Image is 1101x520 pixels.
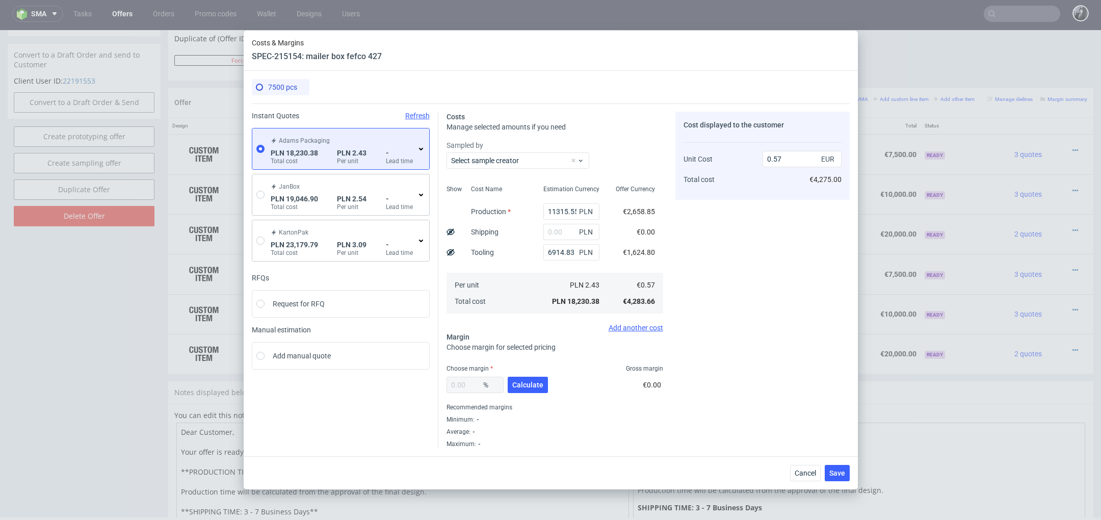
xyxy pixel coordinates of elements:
[273,299,325,309] span: Request for RFQ
[1040,66,1087,72] small: Margin summary
[447,324,663,332] div: Add another cost
[925,121,945,129] span: Ready
[337,149,366,157] span: PLN 2.43
[14,62,154,83] input: Convert to a Draft Order & Send
[836,144,921,184] td: €10,000.00
[337,195,366,203] span: PLN 2.54
[337,157,366,165] label: Per unit
[386,195,413,203] span: -
[570,281,599,289] span: PLN 2.43
[795,470,816,477] span: Cancel
[358,109,422,119] span: mailer box fefco 427
[273,351,331,361] span: Add manual quote
[358,291,399,298] span: Source:
[252,51,382,62] header: SPEC-215154: mailer box fefco 427
[925,201,945,209] span: Ready
[447,401,663,413] div: Recommended margins
[622,224,676,264] td: €1.00
[178,311,229,336] img: ico-item-custom-a8f9c3db6a5631ce2f509e228e8b95abde266dc4376634de7b166047de09ff05.png
[921,88,979,105] th: Status
[934,66,975,72] small: Add other item
[568,184,622,224] td: 20000
[836,88,921,105] th: Total
[358,149,422,159] span: mailer box fefco 427
[622,264,676,304] td: €1.00
[455,281,479,289] span: Per unit
[873,66,929,72] small: Add custom line item
[684,175,715,184] span: Total cost
[296,200,321,208] strong: 768532
[1014,200,1042,208] span: 2 quotes
[178,191,229,217] img: ico-item-custom-a8f9c3db6a5631ce2f509e228e8b95abde266dc4376634de7b166047de09ff05.png
[836,184,921,224] td: €20,000.00
[836,224,921,264] td: €7,500.00
[806,66,868,72] small: Add line item from VMA
[8,14,161,46] div: Convert to a Draft Order and send to Customer
[616,185,655,193] span: Offer Currency
[508,377,548,393] button: Calculate
[271,249,318,257] label: Total cost
[252,274,430,282] div: RFQs
[623,297,655,305] span: €4,283.66
[358,228,564,259] div: Boxesflow • Custom
[378,171,399,178] a: CBCE-1
[386,241,413,249] span: -
[279,228,308,237] span: KartonPak
[568,304,622,344] td: 20000
[543,244,599,261] input: 0.00
[358,269,422,279] span: mailer box fefco 427
[471,248,494,256] label: Tooling
[836,264,921,304] td: €10,000.00
[925,321,945,329] span: Ready
[543,224,599,240] input: 0.00
[475,415,479,424] div: -
[424,150,461,159] span: SPEC- 215155
[174,25,335,36] button: Force CRM resync
[1014,280,1042,288] span: 3 quotes
[987,66,1033,72] small: Manage dielines
[836,104,921,144] td: €7,500.00
[447,140,663,150] label: Sampled by
[296,280,321,288] strong: 768534
[360,2,608,16] input: Only numbers
[622,184,676,224] td: €1.00
[925,161,945,169] span: Ready
[470,428,475,436] div: -
[271,203,318,211] label: Total cost
[451,157,519,165] label: Select sample creator
[386,249,413,257] label: Lead time
[271,241,318,249] span: PLN 23,179.79
[337,241,366,249] span: PLN 3.09
[272,380,308,390] a: markdown
[760,264,836,304] td: €0.00
[623,207,655,216] span: €2,658.85
[279,183,300,191] span: JanBox
[577,225,597,239] span: PLN
[643,381,661,389] span: €0.00
[1014,320,1042,328] span: 2 quotes
[1014,160,1042,168] span: 3 quotes
[760,184,836,224] td: €0.00
[568,224,622,264] td: 7500
[676,264,761,304] td: €10,000.00
[14,46,154,56] p: Client User ID:
[358,109,564,140] div: Boxesflow • Custom
[358,188,564,220] div: Boxesflow • Custom
[1014,240,1042,248] span: 3 quotes
[358,171,399,178] span: Source:
[790,465,821,481] button: Cancel
[447,123,566,131] span: Manage selected amounts if you need
[577,204,597,219] span: PLN
[358,189,422,199] span: mailer box fefco 427
[836,304,921,344] td: €20,000.00
[178,231,229,257] img: ico-item-custom-a8f9c3db6a5631ce2f509e228e8b95abde266dc4376634de7b166047de09ff05.png
[358,308,564,340] div: Boxesflow • Custom
[676,224,761,264] td: €7,500.00
[354,88,568,105] th: Name
[447,185,462,193] span: Show
[476,440,481,448] div: -
[637,228,655,236] span: €0.00
[471,185,502,193] span: Cost Name
[925,281,945,289] span: Ready
[447,426,663,438] div: Average :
